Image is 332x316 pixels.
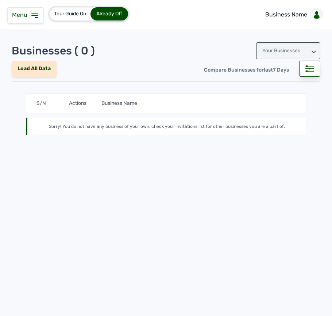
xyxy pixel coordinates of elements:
div: Compare Businesses for 7 Days [198,62,295,78]
span: Menu [12,11,30,18]
p: Business Name [265,10,307,19]
span: Already Off [96,11,122,17]
div: Sorry! You do not have any business of your own, check your invitations list for other businesses... [38,123,296,129]
div: Your Businesses [256,42,320,59]
div: Business Name [101,100,231,107]
span: last [264,67,273,73]
span: Load All Data [18,65,51,72]
a: Business Name [259,4,326,25]
a: Menu [12,11,39,18]
div: S/N [36,100,69,107]
div: Actions [69,100,101,107]
span: Tour Guide On [54,11,86,17]
p: Businesses ( 0 ) [12,44,95,57]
